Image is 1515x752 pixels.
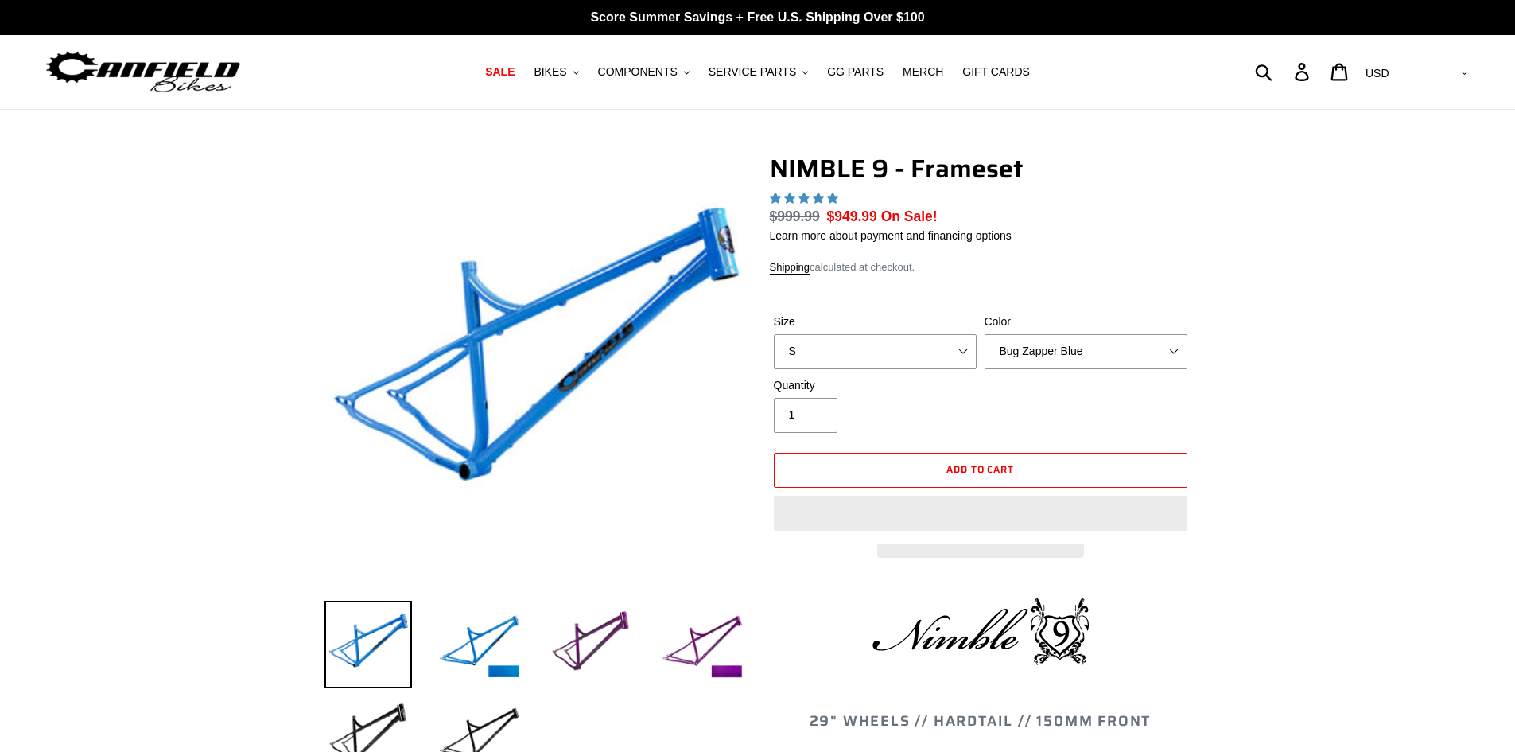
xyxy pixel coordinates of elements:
span: Add to cart [946,462,1015,477]
span: GIFT CARDS [962,65,1030,79]
label: Color [985,314,1187,330]
img: Load image into Gallery viewer, NIMBLE 9 - Frameset [658,601,746,688]
a: GIFT CARDS [954,61,1038,83]
a: Learn more about payment and financing options [770,229,1012,242]
input: Search [1264,54,1304,89]
a: MERCH [895,61,951,83]
span: 29" WHEELS // HARDTAIL // 150MM FRONT [810,710,1152,732]
button: Add to cart [774,453,1187,488]
a: GG PARTS [819,61,892,83]
img: NIMBLE 9 - Frameset [328,157,743,572]
span: On Sale! [881,206,938,227]
label: Size [774,314,977,330]
span: GG PARTS [827,65,884,79]
img: Load image into Gallery viewer, NIMBLE 9 - Frameset [324,601,412,688]
a: Shipping [770,261,810,275]
button: BIKES [526,61,586,83]
button: SERVICE PARTS [701,61,816,83]
span: MERCH [903,65,943,79]
span: $949.99 [827,208,877,224]
span: 4.89 stars [770,192,841,205]
label: Quantity [774,377,977,394]
s: $999.99 [770,208,820,224]
div: calculated at checkout. [770,259,1191,275]
h1: NIMBLE 9 - Frameset [770,154,1191,184]
button: COMPONENTS [590,61,697,83]
span: BIKES [534,65,566,79]
img: Load image into Gallery viewer, NIMBLE 9 - Frameset [436,601,523,688]
img: Load image into Gallery viewer, NIMBLE 9 - Frameset [547,601,635,688]
span: COMPONENTS [598,65,678,79]
img: Canfield Bikes [44,47,243,97]
span: SERVICE PARTS [709,65,796,79]
a: SALE [477,61,522,83]
span: SALE [485,65,515,79]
